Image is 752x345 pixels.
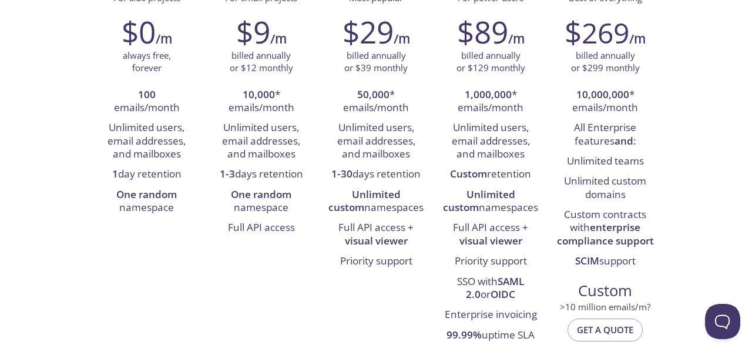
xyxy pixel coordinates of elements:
strong: 99.99% [446,328,482,341]
li: namespace [98,185,195,219]
iframe: Help Scout Beacon - Open [705,304,740,339]
strong: visual viewer [459,234,522,247]
strong: Unlimited custom [443,187,515,214]
h2: $9 [236,14,270,49]
strong: 1 [112,167,118,180]
li: Unlimited custom domains [557,172,654,205]
li: days retention [213,165,310,185]
li: Full API access + [327,218,424,252]
h6: /m [508,29,525,49]
li: * emails/month [213,85,310,119]
li: Unlimited users, email addresses, and mailboxes [327,118,424,165]
li: All Enterprise features : [557,118,654,152]
li: emails/month [98,85,195,119]
h2: $29 [343,14,394,49]
li: * emails/month [557,85,654,119]
strong: One random [116,187,177,201]
li: Full API access + [442,218,539,252]
h6: /m [270,29,287,49]
strong: SAML 2.0 [466,274,524,301]
li: Unlimited teams [557,152,654,172]
li: Unlimited users, email addresses, and mailboxes [442,118,539,165]
span: Custom [558,281,653,301]
h2: $ [565,14,629,49]
li: retention [442,165,539,185]
li: namespaces [442,185,539,219]
li: Custom contracts with [557,205,654,252]
li: * emails/month [327,85,424,119]
li: Full API access [213,218,310,238]
strong: 100 [138,88,156,101]
h6: /m [629,29,646,49]
li: namespace [213,185,310,219]
strong: 10,000,000 [576,88,629,101]
li: Priority support [327,252,424,272]
strong: 1-3 [220,167,235,180]
li: Unlimited users, email addresses, and mailboxes [213,118,310,165]
strong: 10,000 [243,88,275,101]
p: always free, forever [123,49,171,75]
li: namespaces [327,185,424,219]
p: billed annually or $299 monthly [571,49,640,75]
p: billed annually or $129 monthly [456,49,525,75]
li: Priority support [442,252,539,272]
strong: visual viewer [345,234,408,247]
strong: One random [231,187,291,201]
li: Enterprise invoicing [442,305,539,325]
li: Unlimited users, email addresses, and mailboxes [98,118,195,165]
strong: Custom [450,167,487,180]
p: billed annually or $39 monthly [344,49,408,75]
strong: enterprise compliance support [557,220,654,247]
h2: $89 [457,14,508,49]
p: billed annually or $12 monthly [230,49,293,75]
strong: 1-30 [331,167,352,180]
strong: 50,000 [357,88,390,101]
li: SSO with or [442,272,539,306]
button: Get a quote [568,319,643,341]
span: 269 [582,14,629,52]
strong: OIDC [491,287,515,301]
li: days retention [327,165,424,185]
li: day retention [98,165,195,185]
strong: 1,000,000 [465,88,512,101]
h6: /m [394,29,410,49]
strong: Unlimited custom [328,187,401,214]
strong: and [615,134,633,148]
h6: /m [156,29,172,49]
span: > 10 million emails/m? [560,301,650,313]
li: * emails/month [442,85,539,119]
li: support [557,252,654,272]
span: Get a quote [577,322,633,337]
h2: $0 [122,14,156,49]
strong: SCIM [575,254,599,267]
